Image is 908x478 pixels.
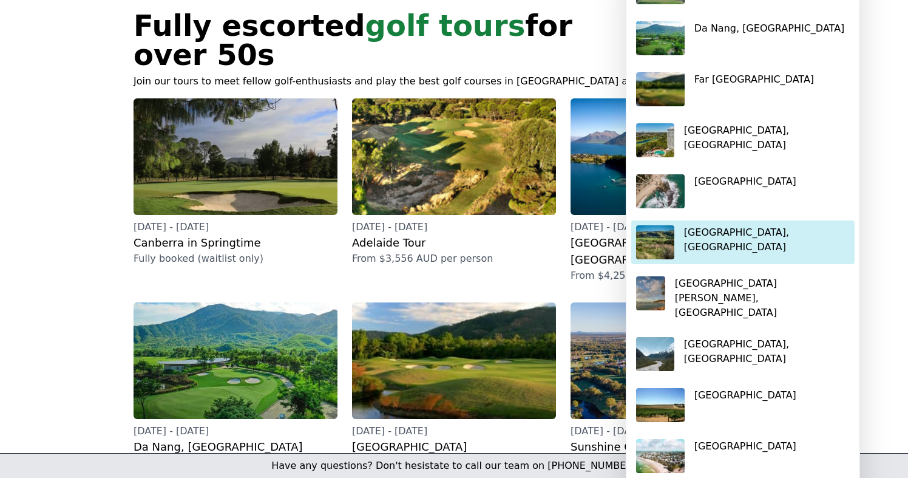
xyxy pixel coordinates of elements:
a: [GEOGRAPHIC_DATA], [GEOGRAPHIC_DATA] [631,220,855,264]
p: From $3,556 AUD per person [352,251,556,266]
a: Far [GEOGRAPHIC_DATA] [631,67,855,111]
h2: Adelaide Tour [352,234,556,251]
a: Da Nang, [GEOGRAPHIC_DATA] [631,16,855,60]
p: [DATE] - [DATE] [134,220,337,234]
p: [DATE] - [DATE] [571,424,774,439]
h2: Sunshine Coast Tour One 2026 [571,439,774,456]
a: [GEOGRAPHIC_DATA][PERSON_NAME], [GEOGRAPHIC_DATA] [631,271,855,325]
p: [GEOGRAPHIC_DATA], [GEOGRAPHIC_DATA] [684,123,850,152]
p: [GEOGRAPHIC_DATA] [694,388,796,403]
h1: Fully escorted for over 50s [134,11,677,69]
p: [GEOGRAPHIC_DATA][PERSON_NAME], [GEOGRAPHIC_DATA] [675,276,850,320]
p: [GEOGRAPHIC_DATA] [694,174,796,189]
p: [DATE] - [DATE] [134,424,337,439]
a: [GEOGRAPHIC_DATA] [631,383,855,427]
p: [GEOGRAPHIC_DATA], [GEOGRAPHIC_DATA] [684,225,850,254]
p: Da Nang, [GEOGRAPHIC_DATA] [694,21,845,36]
a: [GEOGRAPHIC_DATA], [GEOGRAPHIC_DATA] [631,118,855,162]
p: Fully booked (waitlist only) [134,251,337,266]
p: [DATE] - [DATE] [571,220,774,234]
a: [DATE] - [DATE]Sunshine Coast Tour One 2026Secure your spot now! Brochure coming soon [571,302,774,470]
span: golf tours [365,9,526,43]
p: [GEOGRAPHIC_DATA] [694,439,796,454]
h2: [GEOGRAPHIC_DATA], [GEOGRAPHIC_DATA] [571,234,774,268]
p: Join our tours to meet fellow golf-enthusiasts and play the best golf courses in [GEOGRAPHIC_DATA... [134,74,774,89]
a: [GEOGRAPHIC_DATA] [631,169,855,213]
p: From $4,255 AUD per person [571,268,774,283]
a: [GEOGRAPHIC_DATA], [GEOGRAPHIC_DATA] [631,332,855,376]
p: Far [GEOGRAPHIC_DATA] [694,72,814,87]
h2: Canberra in Springtime [134,234,337,251]
a: [GEOGRAPHIC_DATA] [631,434,855,478]
h2: Da Nang, [GEOGRAPHIC_DATA] [134,439,337,456]
a: [DATE] - [DATE]Adelaide TourFrom $3,556 AUD per person [352,98,556,266]
p: [DATE] - [DATE] [352,424,556,439]
a: [DATE] - [DATE][GEOGRAPHIC_DATA], [GEOGRAPHIC_DATA]From $4,255 AUD per person [571,98,774,283]
h2: [GEOGRAPHIC_DATA][PERSON_NAME] [352,439,556,473]
p: [DATE] - [DATE] [352,220,556,234]
a: [DATE] - [DATE]Canberra in SpringtimeFully booked (waitlist only) [134,98,337,266]
a: [DATE] - [DATE]Da Nang, [GEOGRAPHIC_DATA]Fully booked (waitlist only) [134,302,337,470]
p: [GEOGRAPHIC_DATA], [GEOGRAPHIC_DATA] [684,337,850,366]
